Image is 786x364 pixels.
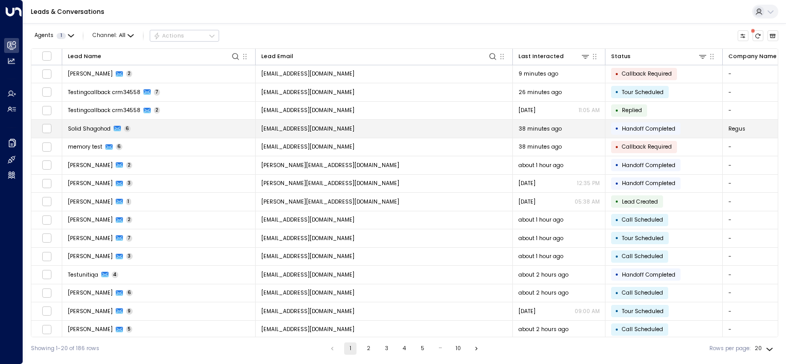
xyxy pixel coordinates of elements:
span: endscenariotst12@proton.me [261,216,354,224]
span: Call Scheduled [622,289,663,297]
span: Toggle select row [42,324,51,334]
span: Testingcallback crm34558 [68,88,140,96]
span: 9 [126,308,133,315]
span: John Doe [68,252,113,260]
button: Go to page 2 [362,342,374,355]
span: about 1 hour ago [519,161,563,169]
span: All [119,32,126,39]
div: Lead Email [261,51,498,61]
button: Go to next page [470,342,483,355]
label: Rows per page: [709,344,751,353]
span: Daniel Vaca [68,307,113,315]
span: Solid Shagohod [68,125,111,133]
span: Tour Scheduled [622,307,664,315]
button: Customize [738,30,749,42]
span: Regus [728,125,745,133]
button: Go to page 5 [416,342,428,355]
span: about 2 hours ago [519,271,568,279]
button: Archived Leads [767,30,779,42]
span: 5 [126,326,133,333]
span: 6 [116,143,123,150]
div: Last Interacted [519,52,564,61]
span: 2 [126,70,133,77]
span: 2 [126,162,133,169]
span: John Doe [68,216,113,224]
nav: pagination navigation [326,342,483,355]
span: turok3000+test11@gmail.com [261,307,354,315]
span: 38 minutes ago [519,125,562,133]
span: Toggle select all [42,51,51,61]
span: 2 [154,107,160,114]
button: Go to page 10 [452,342,465,355]
div: • [615,177,619,190]
span: 7 [154,89,160,96]
div: • [615,122,619,135]
span: 6 [124,125,131,132]
span: Callback Required [622,70,672,78]
span: Toggle select row [42,197,51,207]
span: 26 minutes ago [519,88,562,96]
span: Toggle select row [42,306,51,316]
span: Tour Scheduled [622,234,664,242]
span: Sep 11, 2025 [519,307,535,315]
span: Toggle select row [42,215,51,225]
div: • [615,140,619,154]
span: testunitiqa@protonmail.com [261,271,354,279]
span: 3 [126,253,133,260]
div: Status [611,51,708,61]
span: Testingcallback crm34558 [68,106,140,114]
div: • [615,213,619,227]
span: Yesterday [519,179,535,187]
div: Company Name [728,52,777,61]
div: 20 [755,342,775,355]
span: Toggle select row [42,142,51,152]
div: Lead Name [68,52,101,61]
div: • [615,158,619,172]
span: Daniel Vaca [68,234,113,242]
div: Last Interacted [519,51,591,61]
div: • [615,195,619,208]
span: Testunitiqa [68,271,98,279]
span: yuvi.singh@iwgplc.com [261,161,399,169]
span: Ryan thomas [68,325,113,333]
div: • [615,323,619,336]
span: about 1 hour ago [519,252,563,260]
span: Yuvi Singh [68,179,113,187]
span: Toggle select row [42,251,51,261]
span: Handoff Completed [622,179,675,187]
div: • [615,304,619,318]
span: 3 [126,180,133,187]
span: 1 [126,198,132,205]
span: Call Scheduled [622,325,663,333]
span: Toggle select row [42,288,51,298]
div: • [615,67,619,81]
div: • [615,286,619,300]
span: Callback Required [622,143,672,151]
span: memorytestai67@yahoo.com [261,143,354,151]
button: page 1 [344,342,356,355]
span: Agents [34,33,53,39]
p: 09:00 AM [575,307,600,315]
span: Channel: [90,30,137,41]
span: There are new threads available. Refresh the grid to view the latest updates. [753,30,764,42]
span: John Doe [68,70,113,78]
div: Lead Email [261,52,293,61]
span: testingcallbackcrm34558@yahoo.com [261,88,354,96]
span: 7 [126,235,133,242]
span: Yuvi Singh [68,161,113,169]
span: about 1 hour ago [519,234,563,242]
span: about 1 hour ago [519,216,563,224]
span: Daniel Vaca [68,289,113,297]
span: Yuvi Singh [68,198,113,206]
span: Yesterday [519,198,535,206]
span: Toggle select row [42,160,51,170]
span: humanspeakcall11@proton.me [261,70,354,78]
div: • [615,85,619,99]
a: Leads & Conversations [31,7,104,16]
span: 9 minutes ago [519,70,558,78]
div: Lead Name [68,51,241,61]
span: yuvi.singh@iwgplc.com [261,198,399,206]
button: Actions [150,30,219,42]
span: solidshagohod@gmail.com [261,125,354,133]
button: Go to page 4 [398,342,410,355]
